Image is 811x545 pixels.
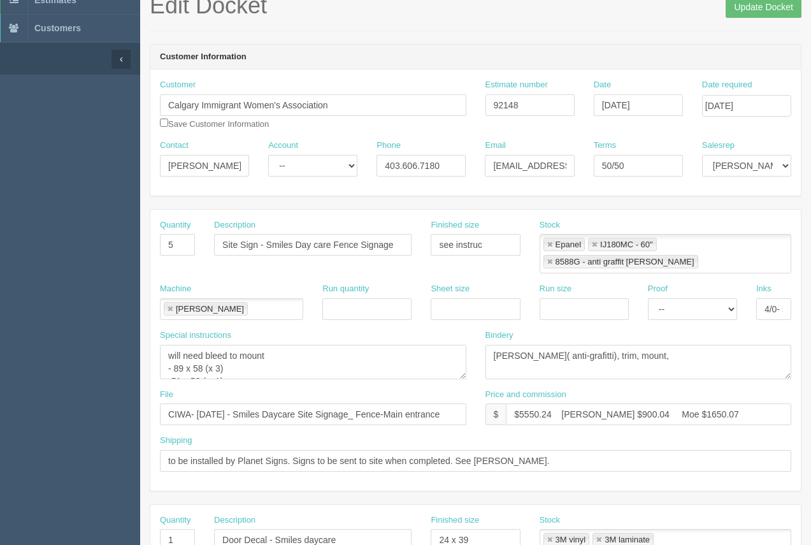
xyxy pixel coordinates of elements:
label: Stock [540,219,561,231]
label: Run quantity [322,283,369,295]
label: Phone [377,140,401,152]
div: 3M vinyl [556,535,586,544]
label: Proof [648,283,668,295]
label: Terms [594,140,616,152]
div: $ [485,403,506,425]
label: Bindery [485,330,513,342]
label: Salesrep [702,140,735,152]
label: Quantity [160,514,190,527]
label: File [160,389,173,401]
label: Sheet size [431,283,470,295]
label: Customer [160,79,196,91]
label: Machine [160,283,191,295]
label: Finished size [431,219,479,231]
label: Run size [540,283,572,295]
label: Inks [756,283,772,295]
label: Stock [540,514,561,527]
input: Enter customer name [160,94,466,116]
label: Contact [160,140,189,152]
label: Description [214,219,255,231]
div: Epanel [556,240,581,249]
div: 3M laminate [605,535,650,544]
textarea: will need bleed to mount - 89 x 58 (x 3) -51 x 58 ( x 1) -87 x 58 ( x 1) [160,345,466,379]
div: [PERSON_NAME] [176,305,244,313]
label: Finished size [431,514,479,527]
span: Customers [34,23,81,33]
textarea: [PERSON_NAME]( anti-grafitti), trim, mount, [485,345,792,379]
div: Save Customer Information [160,79,466,130]
div: IJ180MC - 60" [600,240,653,249]
label: Email [485,140,506,152]
label: Quantity [160,219,190,231]
label: Price and commission [485,389,566,401]
header: Customer Information [150,45,801,70]
label: Date required [702,79,752,91]
label: Shipping [160,435,192,447]
label: Special instructions [160,330,231,342]
div: 8588G - anti graffit [PERSON_NAME] [556,258,694,266]
label: Date [594,79,611,91]
label: Estimate number [485,79,548,91]
label: Account [268,140,298,152]
label: Description [214,514,255,527]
